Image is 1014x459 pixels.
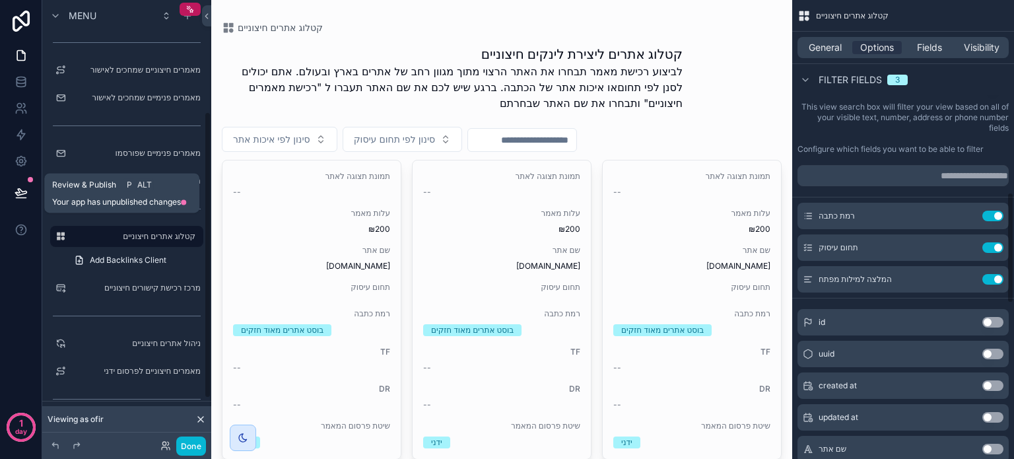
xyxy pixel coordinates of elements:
[50,170,203,192] a: מאמרים חיצוניים שפורסמו
[860,41,894,54] span: Options
[819,317,825,328] span: id
[917,41,942,54] span: Fields
[809,41,842,54] span: General
[90,255,166,265] span: Add Backlinks Client
[50,59,203,81] a: מאמרים חיצוניים שמחכים לאישור
[50,333,203,354] a: ניהול אתרים חיצוניים
[819,412,858,423] span: updated at
[48,414,104,425] span: Viewing as ofir
[819,274,892,285] span: המלצה למילות מפתח
[50,361,203,382] a: מאמרים חיצוניים לפרסום ידני
[15,422,27,441] p: day
[819,380,857,391] span: created at
[50,277,203,299] a: מרכז רכישת קישורים חיצוניים
[819,242,858,253] span: תחום עיסוק
[819,73,882,87] span: Filter fields
[71,366,201,376] label: מאמרים חיצוניים לפרסום ידני
[50,87,203,108] a: מאמרים פנימיים שמחכים לאישור
[71,338,201,349] label: ניהול אתרים חיצוניים
[819,349,834,359] span: uuid
[71,283,201,293] label: מרכז רכישת קישורים חיצוניים
[816,11,889,21] span: קטלוג אתרים חיצוניים
[71,92,201,103] label: מאמרים פנימיים שמחכים לאישור
[819,211,855,221] span: רמת כתבה
[66,250,203,271] a: Add Backlinks Client
[895,75,900,85] div: 3
[964,41,999,54] span: Visibility
[71,231,195,242] label: קטלוג אתרים חיצוניים
[19,417,23,430] p: 1
[797,102,1009,133] label: This view search box will filter your view based on all of your visible text, number, address or ...
[71,65,201,75] label: מאמרים חיצוניים שמחכים לאישור
[176,437,206,456] button: Done
[50,226,203,247] a: קטלוג אתרים חיצוניים
[52,180,116,190] span: Review & Publish
[52,197,181,207] span: Your app has unpublished changes
[137,180,152,190] span: Alt
[71,148,201,159] label: מאמרים פנימיים שפורסמו
[797,144,984,155] label: Configure which fields you want to be able to filter
[69,9,96,22] span: Menu
[50,143,203,164] a: מאמרים פנימיים שפורסמו
[124,180,135,190] span: P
